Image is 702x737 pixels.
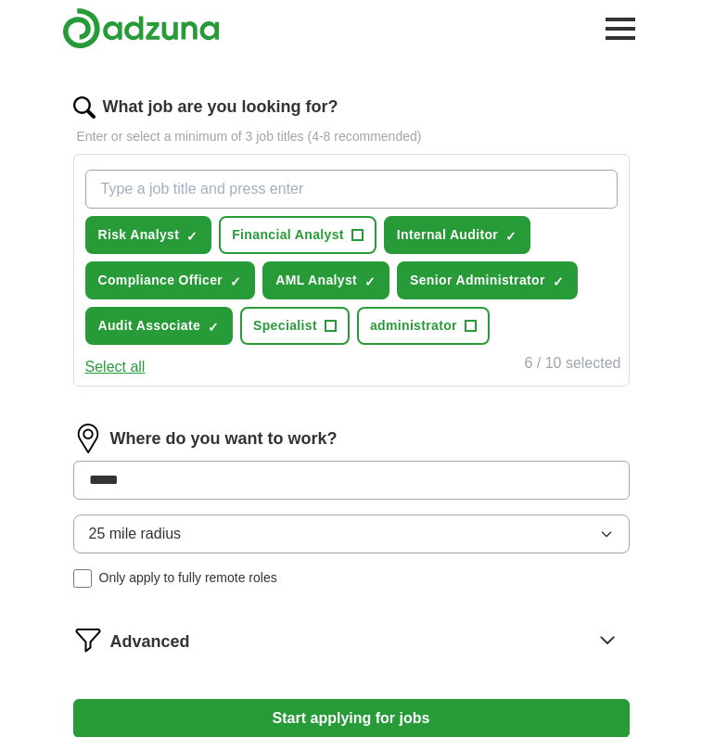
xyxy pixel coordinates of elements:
span: Senior Administrator [410,271,545,290]
img: Adzuna logo [62,7,220,49]
img: search.png [73,96,96,119]
span: Specialist [253,316,317,336]
p: Enter or select a minimum of 3 job titles (4-8 recommended) [73,127,630,146]
input: Only apply to fully remote roles [73,569,92,588]
span: Compliance Officer [98,271,223,290]
button: Select all [85,356,146,378]
label: Where do you want to work? [110,426,338,451]
button: Financial Analyst [219,216,377,254]
span: ✓ [208,320,219,335]
span: ✓ [364,274,376,289]
span: Only apply to fully remote roles [99,568,277,588]
span: Advanced [110,629,190,654]
label: What job are you looking for? [103,95,338,120]
input: Type a job title and press enter [85,170,618,209]
span: ✓ [553,274,564,289]
button: Toggle main navigation menu [600,8,641,49]
button: Risk Analyst✓ [85,216,212,254]
span: Risk Analyst [98,225,180,245]
span: ✓ [186,229,198,244]
button: 25 mile radius [73,515,630,553]
button: Audit Associate✓ [85,307,234,345]
span: Internal Auditor [397,225,498,245]
button: administrator [357,307,490,345]
span: AML Analyst [275,271,357,290]
span: administrator [370,316,457,336]
button: Specialist [240,307,350,345]
img: location.png [73,424,103,453]
div: 6 / 10 selected [524,352,620,378]
button: Compliance Officer✓ [85,261,256,299]
img: filter [73,625,103,654]
button: Senior Administrator✓ [397,261,578,299]
span: Audit Associate [98,316,201,336]
button: Internal Auditor✓ [384,216,530,254]
span: ✓ [505,229,517,244]
span: Financial Analyst [232,225,344,245]
span: 25 mile radius [89,523,182,545]
button: AML Analyst✓ [262,261,389,299]
span: ✓ [230,274,241,289]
